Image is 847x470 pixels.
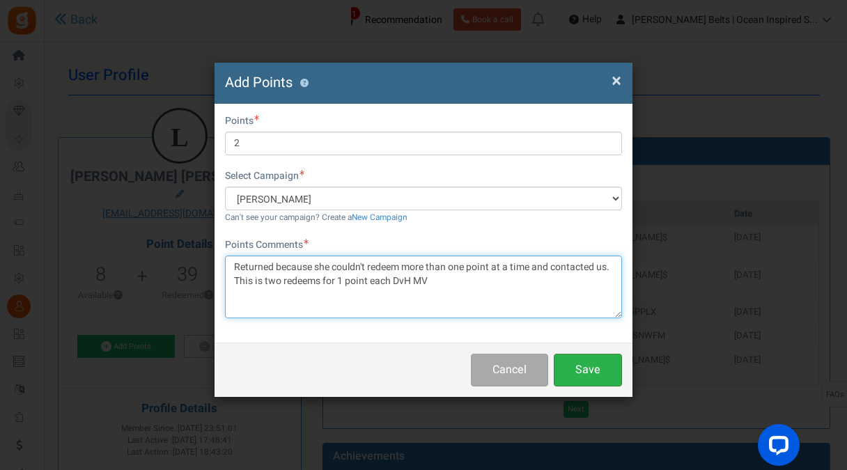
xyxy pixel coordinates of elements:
a: New Campaign [352,212,407,224]
button: Save [554,354,622,386]
span: × [612,68,621,94]
button: ? [300,79,309,88]
label: Points Comments [225,238,309,252]
label: Select Campaign [225,169,304,183]
button: Cancel [471,354,548,386]
label: Points [225,114,259,128]
small: Can't see your campaign? Create a [225,212,407,224]
span: Add Points [225,72,293,93]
